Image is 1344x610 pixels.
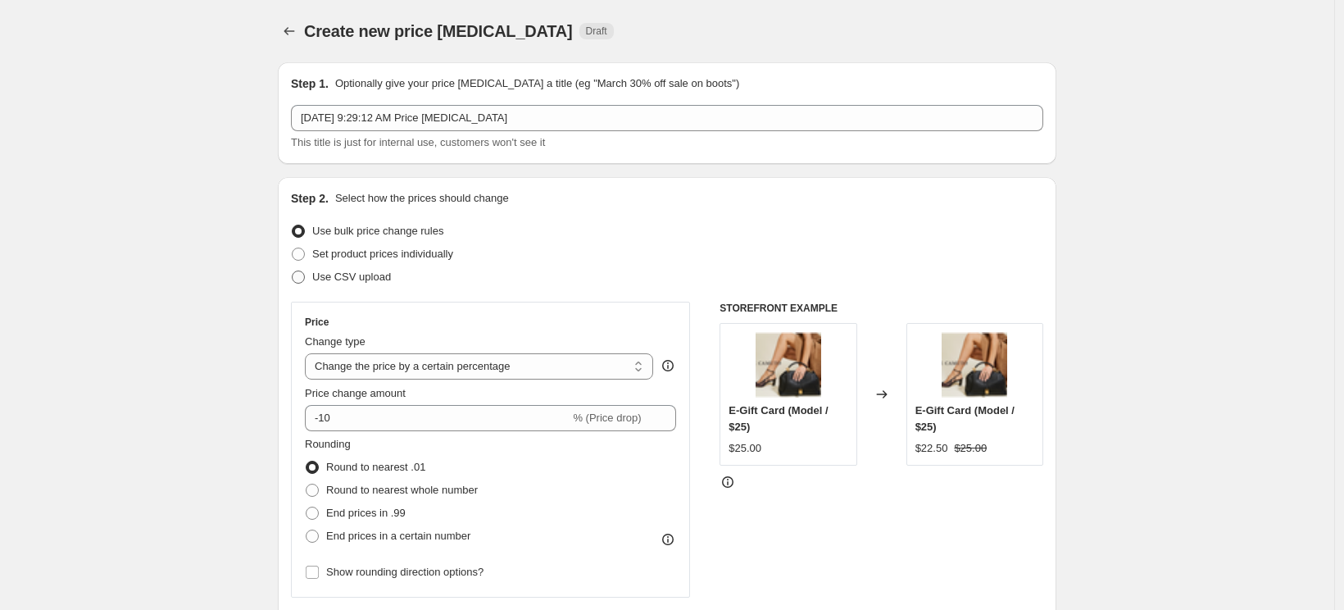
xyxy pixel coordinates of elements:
[326,484,478,496] span: Round to nearest whole number
[291,136,545,148] span: This title is just for internal use, customers won't see it
[326,566,484,578] span: Show rounding direction options?
[335,190,509,207] p: Select how the prices should change
[312,225,443,237] span: Use bulk price change rules
[326,507,406,519] span: End prices in .99
[305,405,570,431] input: -15
[312,248,453,260] span: Set product prices individually
[915,440,948,457] div: $22.50
[915,404,1015,433] span: E-Gift Card (Model / $25)
[312,271,391,283] span: Use CSV upload
[954,440,987,457] strike: $25.00
[660,357,676,374] div: help
[756,332,821,398] img: VC_gift_card_950x550_1_80x.png
[942,332,1007,398] img: VC_gift_card_950x550_1_80x.png
[305,335,366,348] span: Change type
[305,438,351,450] span: Rounding
[573,412,641,424] span: % (Price drop)
[729,404,828,433] span: E-Gift Card (Model / $25)
[278,20,301,43] button: Price change jobs
[291,105,1043,131] input: 30% off holiday sale
[304,22,573,40] span: Create new price [MEDICAL_DATA]
[291,190,329,207] h2: Step 2.
[335,75,739,92] p: Optionally give your price [MEDICAL_DATA] a title (eg "March 30% off sale on boots")
[326,461,425,473] span: Round to nearest .01
[305,387,406,399] span: Price change amount
[729,440,761,457] div: $25.00
[305,316,329,329] h3: Price
[720,302,1043,315] h6: STOREFRONT EXAMPLE
[291,75,329,92] h2: Step 1.
[326,530,470,542] span: End prices in a certain number
[586,25,607,38] span: Draft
